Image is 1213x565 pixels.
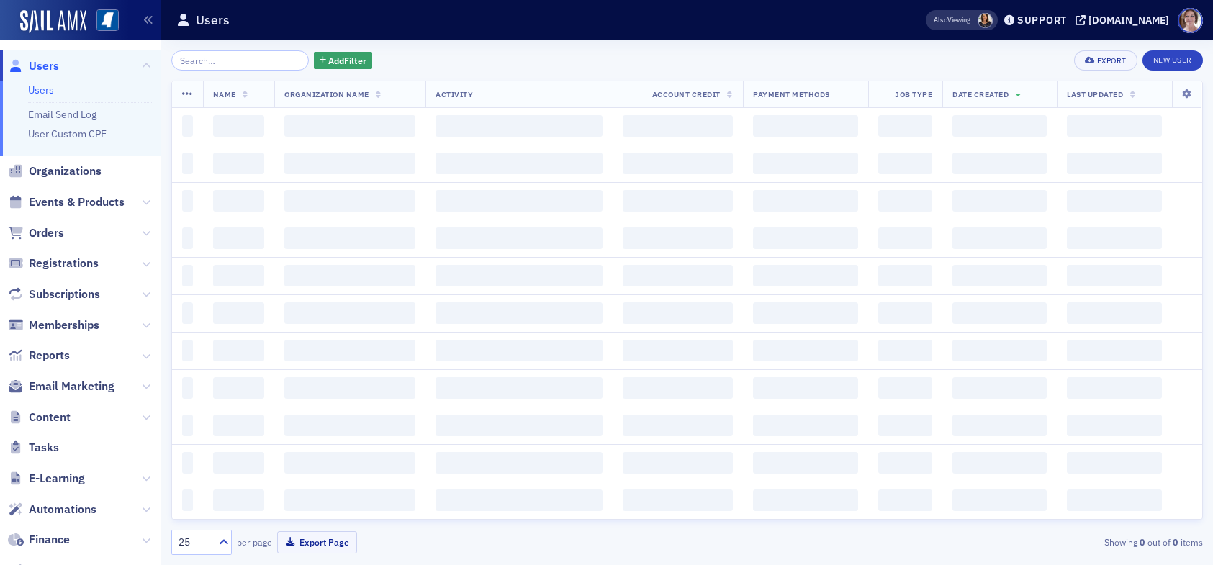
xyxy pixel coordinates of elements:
span: Organizations [29,163,102,179]
div: Export [1097,57,1127,65]
span: ‌ [623,227,733,249]
span: ‌ [436,302,603,324]
span: Content [29,410,71,425]
span: Events & Products [29,194,125,210]
span: ‌ [952,302,1047,324]
span: ‌ [1067,489,1162,511]
span: Reports [29,348,70,363]
span: ‌ [1067,115,1162,137]
span: ‌ [952,340,1047,361]
span: ‌ [878,415,932,436]
span: ‌ [952,115,1047,137]
img: SailAMX [20,10,86,33]
span: ‌ [213,302,264,324]
a: Events & Products [8,194,125,210]
span: ‌ [878,265,932,286]
span: ‌ [284,190,415,212]
span: ‌ [182,302,193,324]
span: Email Marketing [29,379,114,394]
a: Email Send Log [28,108,96,121]
strong: 0 [1171,535,1181,548]
span: ‌ [878,190,932,212]
span: ‌ [878,115,932,137]
span: Add Filter [328,54,366,67]
button: Export [1074,50,1137,71]
a: New User [1142,50,1203,71]
span: E-Learning [29,471,85,487]
a: Subscriptions [8,286,100,302]
span: ‌ [878,489,932,511]
a: Memberships [8,317,99,333]
span: ‌ [623,452,733,474]
div: Also [934,15,947,24]
span: ‌ [182,452,193,474]
button: AddFilter [314,52,373,70]
span: ‌ [284,489,415,511]
span: Job Type [895,89,932,99]
a: Registrations [8,256,99,271]
span: ‌ [284,452,415,474]
span: Activity [436,89,473,99]
span: ‌ [1067,302,1162,324]
span: ‌ [952,489,1047,511]
span: ‌ [878,227,932,249]
span: ‌ [182,153,193,174]
span: ‌ [1067,227,1162,249]
span: ‌ [878,452,932,474]
span: ‌ [182,115,193,137]
span: ‌ [753,340,858,361]
span: ‌ [1067,190,1162,212]
span: ‌ [182,340,193,361]
div: Support [1017,14,1067,27]
a: Finance [8,532,70,548]
span: ‌ [213,415,264,436]
span: Registrations [29,256,99,271]
span: ‌ [952,452,1047,474]
span: ‌ [182,190,193,212]
span: Memberships [29,317,99,333]
span: ‌ [182,377,193,399]
span: Subscriptions [29,286,100,302]
span: ‌ [213,227,264,249]
span: ‌ [213,115,264,137]
span: ‌ [284,265,415,286]
a: Users [8,58,59,74]
span: Date Created [952,89,1009,99]
span: ‌ [1067,340,1162,361]
span: ‌ [213,489,264,511]
span: ‌ [753,452,858,474]
span: ‌ [284,115,415,137]
button: [DOMAIN_NAME] [1076,15,1174,25]
span: ‌ [1067,377,1162,399]
span: ‌ [623,377,733,399]
a: Automations [8,502,96,517]
span: ‌ [753,153,858,174]
span: Orders [29,225,64,241]
span: Automations [29,502,96,517]
span: Organization Name [284,89,369,99]
span: ‌ [623,489,733,511]
span: ‌ [623,415,733,436]
div: [DOMAIN_NAME] [1088,14,1169,27]
span: ‌ [1067,415,1162,436]
span: Noma Burge [978,13,993,28]
button: Export Page [277,531,357,553]
span: ‌ [623,302,733,324]
span: ‌ [436,190,603,212]
span: ‌ [436,340,603,361]
input: Search… [171,50,309,71]
span: ‌ [623,153,733,174]
a: Orders [8,225,64,241]
strong: 0 [1137,535,1147,548]
span: ‌ [1067,265,1162,286]
span: ‌ [436,227,603,249]
span: ‌ [623,265,733,286]
a: Content [8,410,71,425]
span: ‌ [753,415,858,436]
span: ‌ [952,153,1047,174]
span: ‌ [182,265,193,286]
span: ‌ [284,415,415,436]
span: ‌ [436,377,603,399]
span: ‌ [436,452,603,474]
